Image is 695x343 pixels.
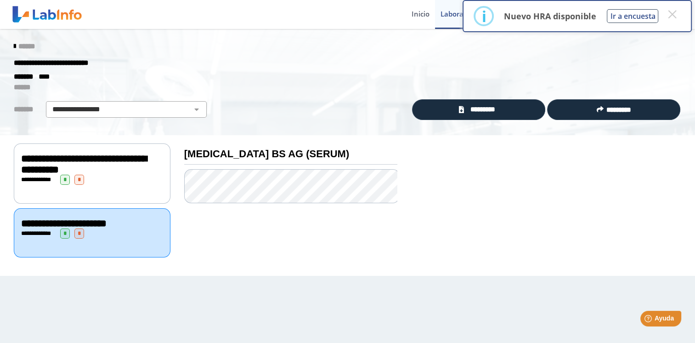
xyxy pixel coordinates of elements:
iframe: Help widget launcher [613,307,685,333]
p: Nuevo HRA disponible [503,11,596,22]
button: Close this dialog [664,6,680,23]
b: [MEDICAL_DATA] BS AG (SERUM) [184,148,349,160]
button: Ir a encuesta [607,9,658,23]
div: i [481,8,486,24]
